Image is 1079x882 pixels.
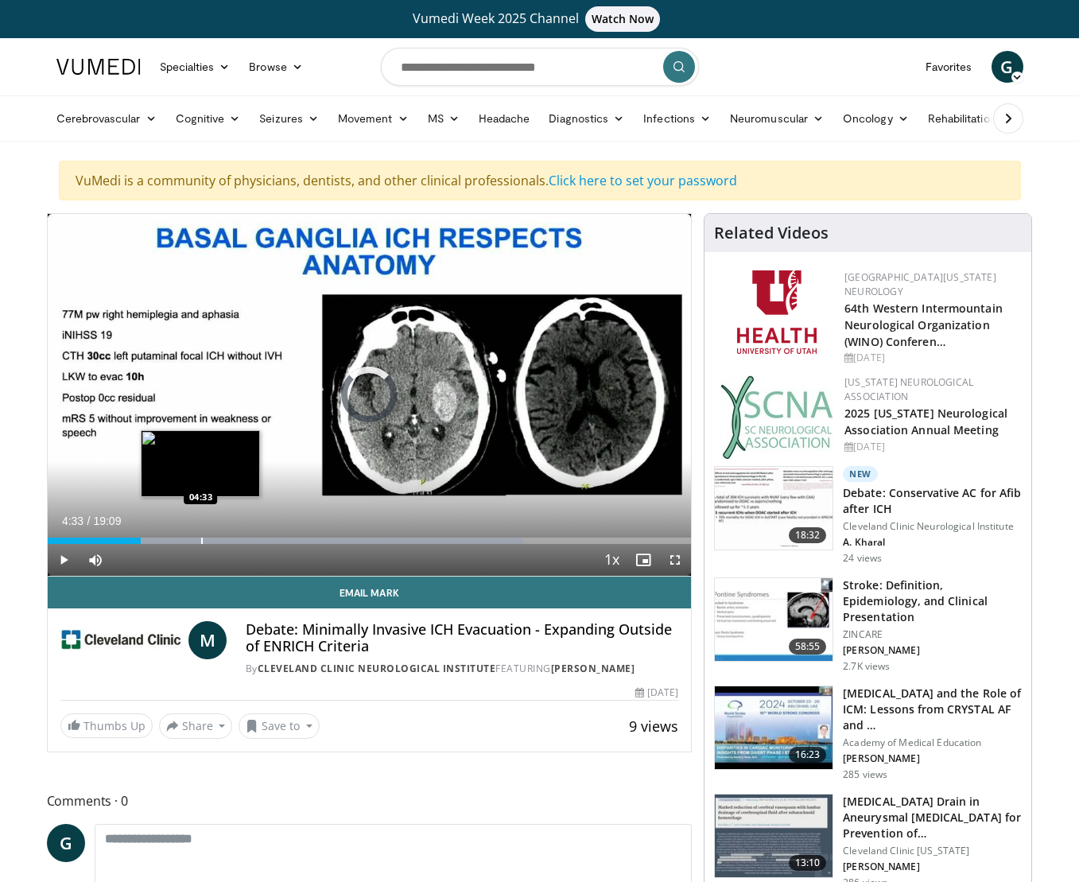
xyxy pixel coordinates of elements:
img: 26d5732c-95f1-4678-895e-01ffe56ce748.150x105_q85_crop-smart_upscale.jpg [715,578,833,661]
span: 9 views [629,717,678,736]
a: 16:23 [MEDICAL_DATA] and the Role of ICM: Lessons from CRYSTAL AF and … Academy of Medical Educat... [714,686,1022,781]
span: Vumedi Week 2025 Channel [413,10,667,27]
h3: Debate: Conservative AC for Afib after ICH [843,485,1022,517]
a: 64th Western Intermountain Neurological Organization (WINO) Conferen… [844,301,1003,349]
a: Cleveland Clinic Neurological Institute [258,662,496,675]
span: 18:32 [789,527,827,543]
a: 2025 [US_STATE] Neurological Association Annual Meeting [844,406,1007,437]
p: [PERSON_NAME] [843,752,1022,765]
p: 2.7K views [843,660,890,673]
h3: [MEDICAL_DATA] Drain in Aneurysmal [MEDICAL_DATA] for Prevention of… [843,794,1022,841]
span: 19:09 [93,515,121,527]
a: MS [418,103,469,134]
img: 516124b3-1236-44f8-a5da-d16569704871.150x105_q85_crop-smart_upscale.jpg [715,795,833,877]
p: [PERSON_NAME] [843,644,1022,657]
a: Thumbs Up [60,713,153,738]
a: Infections [634,103,720,134]
span: Comments 0 [47,791,693,811]
a: Headache [469,103,540,134]
button: Mute [80,544,111,576]
span: 16:23 [789,747,827,763]
a: Diagnostics [539,103,634,134]
div: VuMedi is a community of physicians, dentists, and other clinical professionals. [59,161,1021,200]
a: Rehabilitation [918,103,1006,134]
a: Seizures [250,103,328,134]
h4: Debate: Minimally Invasive ICH Evacuation - Expanding Outside of ENRICH Criteria [246,621,678,655]
a: Click here to set your password [549,172,737,189]
p: ZINCARE [843,628,1022,641]
p: 285 views [843,768,887,781]
p: [PERSON_NAME] [843,861,1022,873]
button: Share [159,713,233,739]
a: Favorites [916,51,982,83]
a: Oncology [833,103,918,134]
span: Watch Now [585,6,661,32]
p: A. Kharal [843,536,1022,549]
span: / [87,515,91,527]
a: Neuromuscular [720,103,833,134]
div: [DATE] [635,686,678,700]
a: Movement [328,103,418,134]
div: [DATE] [844,440,1019,454]
p: Cleveland Clinic [US_STATE] [843,845,1022,857]
span: 58:55 [789,639,827,655]
a: 18:32 New Debate: Conservative AC for Afib after ICH Cleveland Clinic Neurological Institute A. K... [714,466,1022,565]
a: [PERSON_NAME] [551,662,635,675]
h3: Stroke: Definition, Epidemiology, and Clinical Presentation [843,577,1022,625]
a: 58:55 Stroke: Definition, Epidemiology, and Clinical Presentation ZINCARE [PERSON_NAME] 2.7K views [714,577,1022,673]
p: Academy of Medical Education [843,736,1022,749]
a: Cerebrovascular [47,103,166,134]
img: f6362829-b0a3-407d-a044-59546adfd345.png.150x105_q85_autocrop_double_scale_upscale_version-0.2.png [737,270,817,354]
img: b123db18-9392-45ae-ad1d-42c3758a27aa.jpg.150x105_q85_autocrop_double_scale_upscale_version-0.2.jpg [720,375,833,459]
h4: Related Videos [714,223,829,243]
img: Cleveland Clinic Neurological Institute [60,621,182,659]
img: 514e11ea-87f1-47fb-adb8-ddffea0a3059.150x105_q85_crop-smart_upscale.jpg [715,467,833,550]
span: 4:33 [62,515,83,527]
img: image.jpeg [141,430,260,497]
img: VuMedi Logo [56,59,141,75]
video-js: Video Player [48,214,692,577]
button: Fullscreen [659,544,691,576]
p: Cleveland Clinic Neurological Institute [843,520,1022,533]
div: By FEATURING [246,662,678,676]
a: Email Mark [48,577,692,608]
a: G [992,51,1023,83]
h3: [MEDICAL_DATA] and the Role of ICM: Lessons from CRYSTAL AF and … [843,686,1022,733]
a: Specialties [150,51,240,83]
button: Enable picture-in-picture mode [627,544,659,576]
div: Progress Bar [48,538,692,544]
button: Playback Rate [596,544,627,576]
input: Search topics, interventions [381,48,699,86]
a: Cognitive [166,103,250,134]
button: Play [48,544,80,576]
p: 24 views [843,552,882,565]
button: Save to [239,713,320,739]
a: G [47,824,85,862]
span: 13:10 [789,855,827,871]
a: [US_STATE] Neurological Association [844,375,973,403]
div: [DATE] [844,351,1019,365]
p: New [843,466,878,482]
a: [GEOGRAPHIC_DATA][US_STATE] Neurology [844,270,996,298]
a: Vumedi Week 2025 ChannelWatch Now [59,6,1021,32]
img: 64538175-078f-408f-93bb-01b902d7e9f3.150x105_q85_crop-smart_upscale.jpg [715,686,833,769]
a: M [188,621,227,659]
a: Browse [239,51,312,83]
